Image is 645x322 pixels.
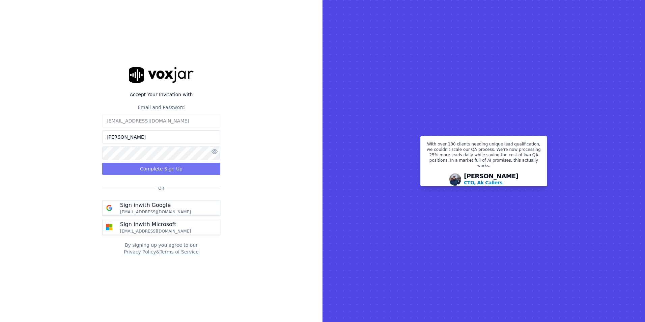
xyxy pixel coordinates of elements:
input: Name [102,130,220,144]
img: google Sign in button [103,201,116,215]
span: Or [156,186,167,191]
label: Accept Your Invitation with [102,91,220,98]
label: Email and Password [138,105,185,110]
img: Avatar [449,173,461,186]
button: Sign inwith Microsoft [EMAIL_ADDRESS][DOMAIN_NAME] [102,220,220,235]
p: [EMAIL_ADDRESS][DOMAIN_NAME] [120,229,191,234]
img: logo [129,67,194,83]
p: [EMAIL_ADDRESS][DOMAIN_NAME] [120,209,191,215]
p: CTO, Ak Callers [464,179,502,186]
button: Complete Sign Up [102,163,220,175]
p: With over 100 clients needing unique lead qualification, we couldn't scale our QA process. We're ... [425,141,543,171]
input: Email [102,114,220,128]
p: Sign in with Google [120,201,171,209]
p: Sign in with Microsoft [120,220,176,229]
img: microsoft Sign in button [103,220,116,234]
div: [PERSON_NAME] [464,173,518,186]
div: By signing up you agree to our & [102,242,220,255]
button: Terms of Service [160,248,198,255]
button: Privacy Policy [124,248,156,255]
button: Sign inwith Google [EMAIL_ADDRESS][DOMAIN_NAME] [102,200,220,216]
